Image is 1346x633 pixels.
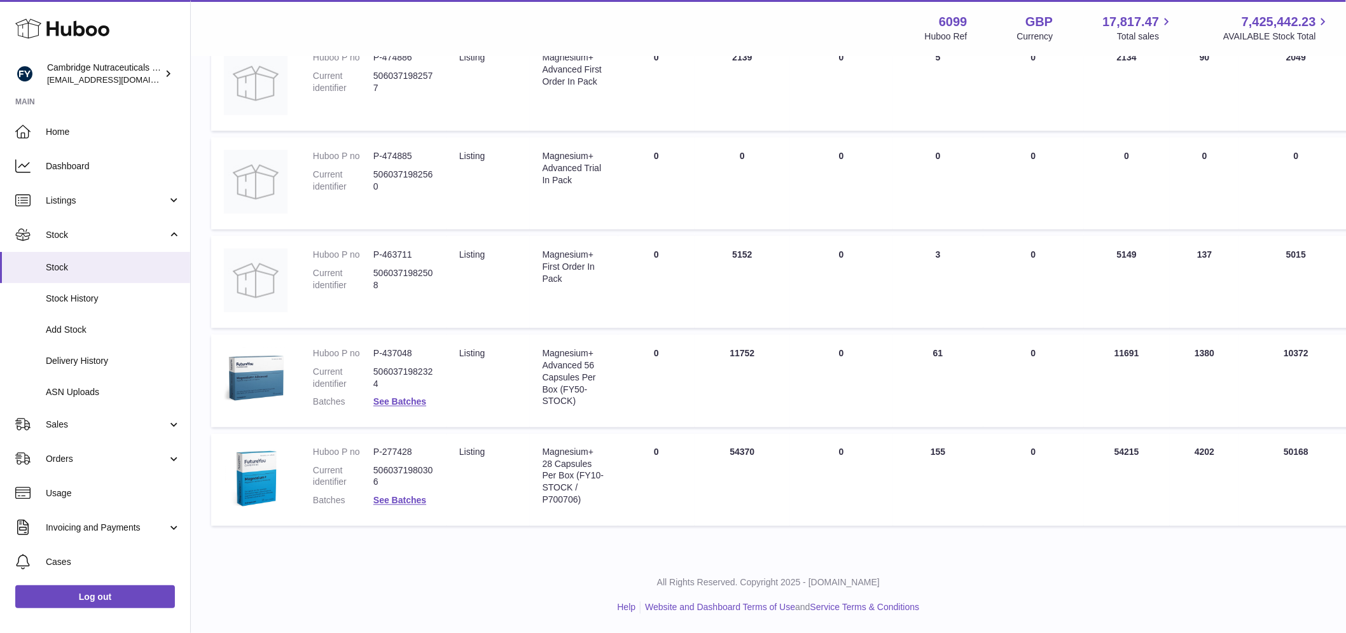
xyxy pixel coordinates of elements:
dt: Batches [313,495,373,507]
dt: Huboo P no [313,150,373,162]
span: listing [459,348,485,358]
dt: Huboo P no [313,447,373,459]
td: 5149 [1084,236,1170,328]
td: 54370 [695,434,790,527]
td: 0 [618,236,695,328]
a: Service Terms & Conditions [810,602,920,613]
li: and [641,602,919,614]
div: Huboo Ref [925,31,968,43]
a: Log out [15,585,175,608]
dd: 5060371982577 [373,70,434,94]
div: Magnesium+ Advanced Trial In Pack [543,150,606,186]
td: 0 [790,434,893,527]
td: 155 [893,434,983,527]
td: 0 [893,137,983,230]
span: Dashboard [46,160,181,172]
span: listing [459,52,485,62]
span: listing [459,151,485,161]
td: 90 [1170,39,1239,131]
span: Usage [46,487,181,499]
dd: P-474885 [373,150,434,162]
dt: Huboo P no [313,347,373,359]
a: See Batches [373,397,426,407]
td: 0 [695,137,790,230]
td: 0 [790,39,893,131]
td: 0 [790,236,893,328]
span: Cases [46,556,181,568]
td: 2134 [1084,39,1170,131]
dd: P-277428 [373,447,434,459]
td: 0 [1170,137,1239,230]
td: 0 [790,335,893,428]
span: Stock [46,261,181,274]
span: Sales [46,419,167,431]
strong: 6099 [939,13,968,31]
a: 7,425,442.23 AVAILABLE Stock Total [1223,13,1331,43]
dd: 5060371982560 [373,169,434,193]
img: product image [224,150,288,214]
td: 11691 [1084,335,1170,428]
td: 5 [893,39,983,131]
span: 0 [1031,447,1036,457]
div: Magnesium+ Advanced 56 Capsules Per Box (FY50-STOCK) [543,347,606,407]
div: Magnesium+ First Order In Pack [543,249,606,285]
img: huboo@camnutra.com [15,64,34,83]
span: 17,817.47 [1102,13,1159,31]
div: Currency [1017,31,1053,43]
td: 0 [618,434,695,527]
a: Website and Dashboard Terms of Use [645,602,795,613]
td: 4202 [1170,434,1239,527]
dt: Huboo P no [313,52,373,64]
span: 0 [1031,348,1036,358]
dd: P-437048 [373,347,434,359]
p: All Rights Reserved. Copyright 2025 - [DOMAIN_NAME] [201,577,1336,589]
dd: P-463711 [373,249,434,261]
span: 0 [1031,52,1036,62]
span: [EMAIL_ADDRESS][DOMAIN_NAME] [47,74,187,85]
td: 61 [893,335,983,428]
dd: 5060371982508 [373,267,434,291]
dd: P-474886 [373,52,434,64]
dt: Current identifier [313,70,373,94]
span: Stock History [46,293,181,305]
td: 54215 [1084,434,1170,527]
a: Help [618,602,636,613]
td: 1380 [1170,335,1239,428]
dd: 5060371982324 [373,366,434,390]
span: Home [46,126,181,138]
img: product image [224,52,288,115]
dd: 5060371980306 [373,465,434,489]
td: 0 [790,137,893,230]
span: Total sales [1117,31,1174,43]
span: listing [459,249,485,260]
span: 0 [1031,249,1036,260]
td: 137 [1170,236,1239,328]
span: 0 [1031,151,1036,161]
div: Magnesium+ 28 Capsules Per Box (FY10-STOCK / P700706) [543,447,606,506]
span: Listings [46,195,167,207]
span: 7,425,442.23 [1242,13,1316,31]
strong: GBP [1025,13,1053,31]
td: 11752 [695,335,790,428]
dt: Current identifier [313,366,373,390]
span: ASN Uploads [46,386,181,398]
td: 2139 [695,39,790,131]
td: 3 [893,236,983,328]
img: product image [224,447,288,510]
a: See Batches [373,496,426,506]
td: 0 [618,137,695,230]
span: listing [459,447,485,457]
dt: Current identifier [313,169,373,193]
td: 5152 [695,236,790,328]
span: Invoicing and Payments [46,522,167,534]
dt: Current identifier [313,267,373,291]
td: 0 [618,335,695,428]
span: Stock [46,229,167,241]
td: 0 [618,39,695,131]
dt: Batches [313,396,373,408]
img: product image [224,249,288,312]
dt: Current identifier [313,465,373,489]
img: product image [224,347,288,411]
a: 17,817.47 Total sales [1102,13,1174,43]
span: Add Stock [46,324,181,336]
